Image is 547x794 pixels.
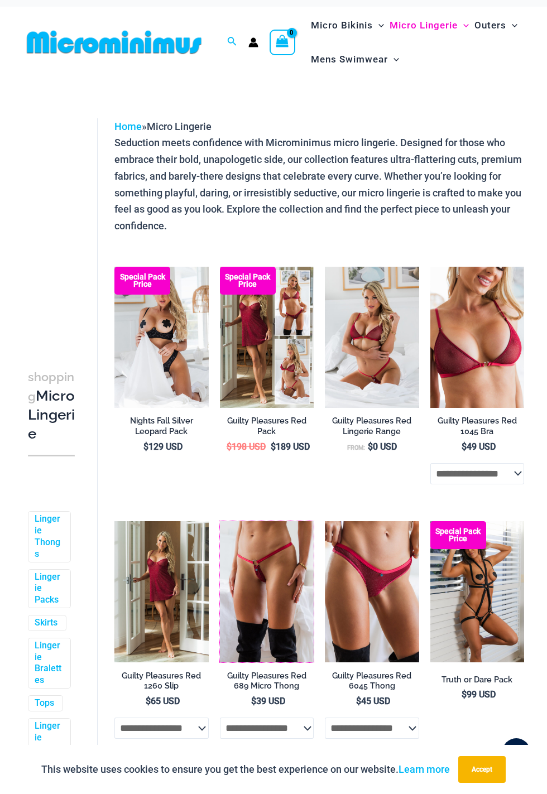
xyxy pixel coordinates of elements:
[356,696,361,706] span: $
[114,267,209,408] img: Nights Fall Silver Leopard 1036 Bra 6046 Thong 09v2
[251,696,256,706] span: $
[227,35,237,49] a: Search icon link
[325,521,419,662] img: Guilty Pleasures Red 6045 Thong 01
[325,416,419,441] a: Guilty Pleasures Red Lingerie Range
[220,521,314,662] a: Guilty Pleasures Red 689 Micro 01Guilty Pleasures Red 689 Micro 02Guilty Pleasures Red 689 Micro 02
[325,416,419,436] h2: Guilty Pleasures Red Lingerie Range
[114,671,209,691] h2: Guilty Pleasures Red 1260 Slip
[143,441,183,452] bdi: 129 USD
[251,696,285,706] bdi: 39 USD
[35,720,62,767] a: Lingerie Bodysuits
[271,441,310,452] bdi: 189 USD
[147,121,212,132] span: Micro Lingerie
[220,671,314,696] a: Guilty Pleasures Red 689 Micro Thong
[35,571,62,606] a: Lingerie Packs
[28,367,75,444] h3: Micro Lingerie
[227,441,232,452] span: $
[458,756,506,783] button: Accept
[325,671,419,696] a: Guilty Pleasures Red 6045 Thong
[388,45,399,74] span: Menu Toggle
[114,416,209,436] h2: Nights Fall Silver Leopard Pack
[506,11,517,40] span: Menu Toggle
[368,441,373,452] span: $
[311,11,373,40] span: Micro Bikinis
[311,45,388,74] span: Mens Swimwear
[368,441,397,452] bdi: 0 USD
[308,42,402,76] a: Mens SwimwearMenu ToggleMenu Toggle
[270,30,295,55] a: View Shopping Cart, empty
[114,267,209,408] a: Nights Fall Silver Leopard 1036 Bra 6046 Thong 09v2 Nights Fall Silver Leopard 1036 Bra 6046 Thon...
[390,11,458,40] span: Micro Lingerie
[28,370,74,403] span: shopping
[356,696,390,706] bdi: 45 USD
[220,416,314,441] a: Guilty Pleasures Red Pack
[41,761,450,778] p: This website uses cookies to ensure you get the best experience on our website.
[271,441,276,452] span: $
[143,441,148,452] span: $
[35,617,57,629] a: Skirts
[227,441,266,452] bdi: 198 USD
[114,521,209,662] img: Guilty Pleasures Red 1260 Slip 01
[114,134,524,234] p: Seduction meets confidence with Microminimus micro lingerie. Designed for those who embrace their...
[430,528,486,542] b: Special Pack Price
[430,267,525,408] a: Guilty Pleasures Red 1045 Bra 01Guilty Pleasures Red 1045 Bra 02Guilty Pleasures Red 1045 Bra 02
[325,267,419,408] img: Guilty Pleasures Red 1045 Bra 689 Micro 05
[347,444,365,451] span: From:
[308,8,387,42] a: Micro BikinisMenu ToggleMenu Toggle
[387,8,472,42] a: Micro LingerieMenu ToggleMenu Toggle
[430,521,525,662] a: Truth or Dare Black 1905 Bodysuit 611 Micro 07 Truth or Dare Black 1905 Bodysuit 611 Micro 06Trut...
[35,513,62,560] a: Lingerie Thongs
[373,11,384,40] span: Menu Toggle
[22,30,206,55] img: MM SHOP LOGO FLAT
[114,416,209,441] a: Nights Fall Silver Leopard Pack
[114,121,212,132] span: »
[325,521,419,662] a: Guilty Pleasures Red 6045 Thong 01Guilty Pleasures Red 6045 Thong 02Guilty Pleasures Red 6045 Tho...
[430,416,525,436] h2: Guilty Pleasures Red 1045 Bra
[220,267,314,408] a: Guilty Pleasures Red Collection Pack F Guilty Pleasures Red Collection Pack BGuilty Pleasures Red...
[220,273,276,288] b: Special Pack Price
[430,416,525,441] a: Guilty Pleasures Red 1045 Bra
[430,521,525,662] img: Truth or Dare Black 1905 Bodysuit 611 Micro 07
[472,8,520,42] a: OutersMenu ToggleMenu Toggle
[220,416,314,436] h2: Guilty Pleasures Red Pack
[430,675,525,689] a: Truth or Dare Pack
[114,521,209,662] a: Guilty Pleasures Red 1260 Slip 01Guilty Pleasures Red 1260 Slip 02Guilty Pleasures Red 1260 Slip 02
[306,7,525,78] nav: Site Navigation
[28,109,128,333] iframe: TrustedSite Certified
[114,121,142,132] a: Home
[462,689,467,700] span: $
[220,671,314,691] h2: Guilty Pleasures Red 689 Micro Thong
[462,441,467,452] span: $
[35,640,62,686] a: Lingerie Bralettes
[430,267,525,408] img: Guilty Pleasures Red 1045 Bra 01
[474,11,506,40] span: Outers
[248,37,258,47] a: Account icon link
[220,267,314,408] img: Guilty Pleasures Red Collection Pack F
[458,11,469,40] span: Menu Toggle
[220,521,314,662] img: Guilty Pleasures Red 689 Micro 01
[35,697,54,709] a: Tops
[146,696,151,706] span: $
[325,671,419,691] h2: Guilty Pleasures Red 6045 Thong
[325,267,419,408] a: Guilty Pleasures Red 1045 Bra 689 Micro 05Guilty Pleasures Red 1045 Bra 689 Micro 06Guilty Pleasu...
[430,675,525,685] h2: Truth or Dare Pack
[146,696,180,706] bdi: 65 USD
[462,441,496,452] bdi: 49 USD
[114,671,209,696] a: Guilty Pleasures Red 1260 Slip
[399,763,450,775] a: Learn more
[114,273,170,288] b: Special Pack Price
[462,689,496,700] bdi: 99 USD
